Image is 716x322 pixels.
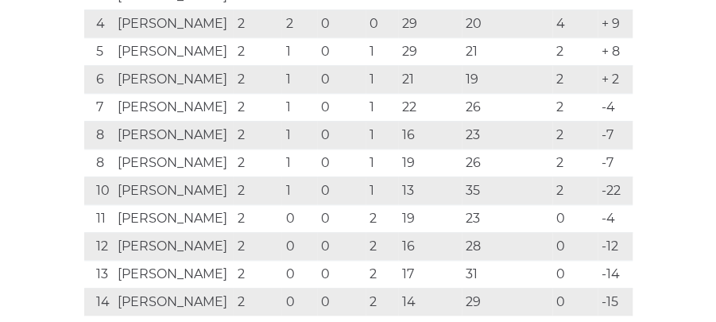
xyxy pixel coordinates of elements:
td: 35 [462,177,552,204]
td: 0 [281,260,317,288]
td: 1 [281,149,317,177]
td: 0 [317,149,366,177]
td: 7 [84,93,114,121]
td: 19 [462,65,552,93]
td: -22 [598,177,633,204]
td: 2 [233,149,281,177]
td: 0 [552,288,598,316]
td: 2 [552,121,598,149]
td: 26 [462,93,552,121]
td: 29 [398,10,462,37]
td: 23 [462,204,552,232]
td: 1 [366,121,398,149]
td: + 9 [598,10,633,37]
td: 0 [317,288,366,316]
td: 4 [84,10,114,37]
td: -14 [598,260,633,288]
td: 13 [84,260,114,288]
td: 0 [317,232,366,260]
td: 10 [84,177,114,204]
td: [PERSON_NAME] [114,93,233,121]
td: 2 [233,121,281,149]
td: 22 [398,93,462,121]
td: 1 [366,37,398,65]
td: [PERSON_NAME] [114,149,233,177]
td: 1 [281,121,317,149]
td: -7 [598,121,633,149]
td: 0 [281,204,317,232]
td: + 2 [598,65,633,93]
td: 0 [317,37,366,65]
td: 11 [84,204,114,232]
td: 1 [281,37,317,65]
td: 26 [462,149,552,177]
td: 2 [233,177,281,204]
td: 8 [84,149,114,177]
td: 5 [84,37,114,65]
td: 2 [552,93,598,121]
td: 31 [462,260,552,288]
td: 16 [398,121,462,149]
td: 1 [281,65,317,93]
td: 29 [398,37,462,65]
td: 0 [317,177,366,204]
td: [PERSON_NAME] [114,288,233,316]
td: -12 [598,232,633,260]
td: 0 [366,10,398,37]
td: 1 [281,93,317,121]
td: 2 [552,149,598,177]
td: 19 [398,149,462,177]
td: 0 [317,121,366,149]
td: 4 [552,10,598,37]
td: -4 [598,93,633,121]
td: + 8 [598,37,633,65]
td: 0 [317,10,366,37]
td: 0 [317,65,366,93]
td: 2 [233,10,281,37]
td: 20 [462,10,552,37]
td: 2 [552,177,598,204]
td: 0 [281,232,317,260]
td: [PERSON_NAME] [114,177,233,204]
td: 0 [317,204,366,232]
td: [PERSON_NAME] [114,204,233,232]
td: 2 [552,37,598,65]
td: 14 [398,288,462,316]
td: 28 [462,232,552,260]
td: 14 [84,288,114,316]
td: 1 [366,149,398,177]
td: 19 [398,204,462,232]
td: 0 [281,288,317,316]
td: 0 [552,204,598,232]
td: 23 [462,121,552,149]
td: 2 [233,93,281,121]
td: 2 [233,260,281,288]
td: 2 [233,232,281,260]
td: 1 [366,177,398,204]
td: -4 [598,204,633,232]
td: 0 [317,260,366,288]
td: 2 [366,260,398,288]
td: 0 [317,93,366,121]
td: 2 [233,65,281,93]
td: 21 [398,65,462,93]
td: 2 [552,65,598,93]
td: 1 [366,93,398,121]
td: 2 [281,10,317,37]
td: 17 [398,260,462,288]
td: 13 [398,177,462,204]
td: 12 [84,232,114,260]
td: 0 [552,232,598,260]
td: -7 [598,149,633,177]
td: [PERSON_NAME] [114,37,233,65]
td: 2 [233,204,281,232]
td: [PERSON_NAME] [114,260,233,288]
td: 6 [84,65,114,93]
td: 0 [552,260,598,288]
td: [PERSON_NAME] [114,121,233,149]
td: 21 [462,37,552,65]
td: -15 [598,288,633,316]
td: 8 [84,121,114,149]
td: 2 [366,232,398,260]
td: 2 [366,204,398,232]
